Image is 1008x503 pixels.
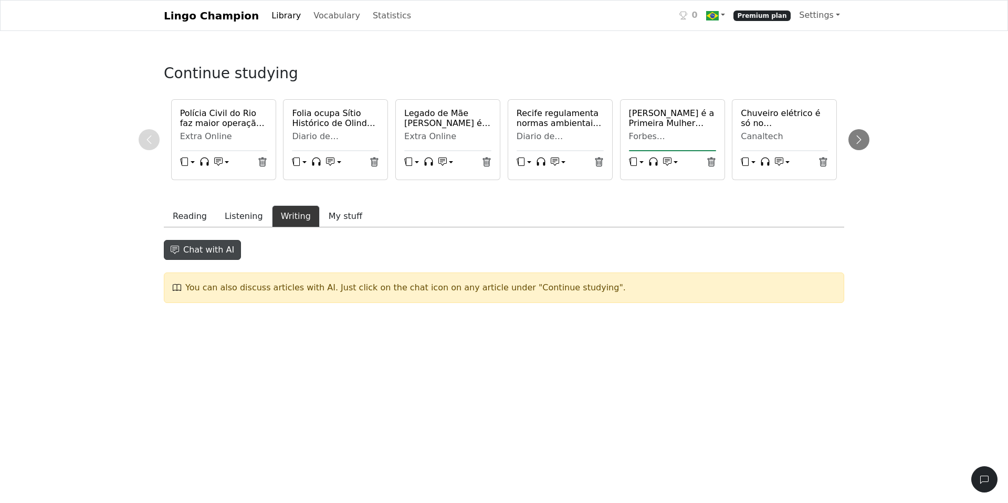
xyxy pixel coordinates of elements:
[267,5,305,26] a: Library
[180,131,267,142] div: Extra Online
[706,9,719,22] img: br.svg
[404,108,491,128] a: Legado de Mãe [PERSON_NAME] é exaltado em seu centenário em [GEOGRAPHIC_DATA]
[404,131,491,142] div: Extra Online
[320,205,371,227] button: My stuff
[741,108,828,128] a: Chuveiro elétrico é só no [GEOGRAPHIC_DATA] mesmo? Entenda por que ele é tão onipresente
[517,131,604,142] div: Diario de Pernambuco
[272,205,320,227] button: Writing
[675,5,701,26] a: 0
[292,108,379,128] a: Folia ocupa Sítio Histórico de Olinda no Dia Nacional do Frevo
[164,240,241,260] button: Chat with AI
[292,131,379,142] div: Diario de Pernambuco
[691,9,697,22] span: 0
[517,108,604,128] a: Recife regulamenta normas ambientais para construções de impacto; veja como fica
[164,65,531,82] h3: Continue studying
[729,5,795,26] a: Premium plan
[629,108,716,128] a: [PERSON_NAME] é a Primeira Mulher Negra a se Tornar Imortal da ABL em 128 Anos
[795,5,844,26] a: Settings
[164,205,216,227] button: Reading
[185,281,626,294] div: You can also discuss articles with AI. Just click on the chat icon on any article under "Continue...
[164,5,259,26] a: Lingo Champion
[741,131,828,142] div: Canaltech
[180,108,267,128] a: Polícia Civil do Rio faz maior operação do país no combate ao tráfico de animais silvestres
[216,205,272,227] button: Listening
[369,5,415,26] a: Statistics
[629,131,716,142] div: Forbes [GEOGRAPHIC_DATA]
[309,5,364,26] a: Vocabulary
[733,11,791,21] span: Premium plan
